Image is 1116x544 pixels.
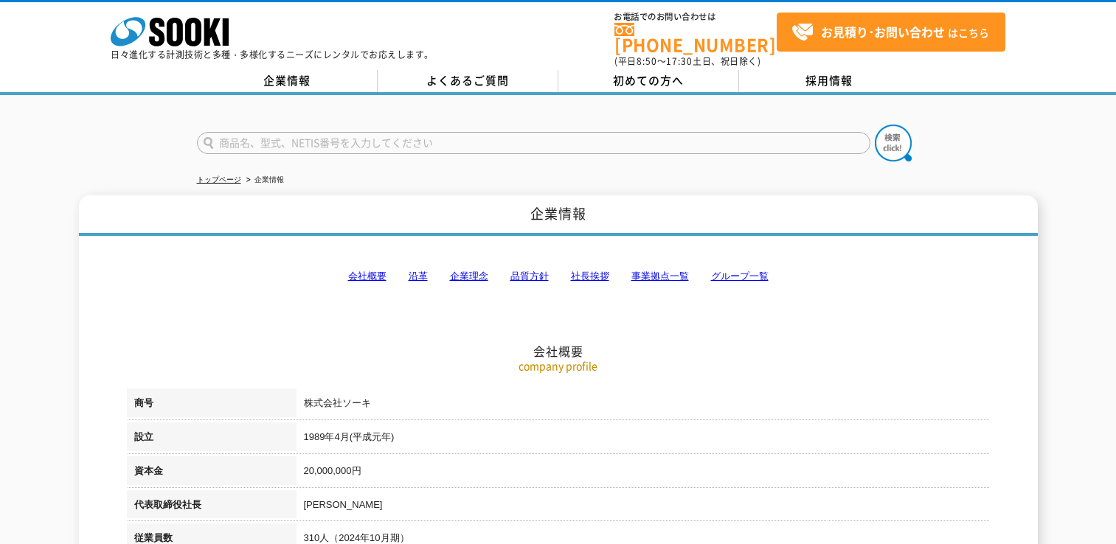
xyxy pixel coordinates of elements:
[197,132,870,154] input: 商品名、型式、NETIS番号を入力してください
[111,50,434,59] p: 日々進化する計測技術と多種・多様化するニーズにレンタルでお応えします。
[666,55,693,68] span: 17:30
[739,70,920,92] a: 採用情報
[243,172,284,188] li: 企業情報
[510,271,549,282] a: 品質方針
[875,125,912,161] img: btn_search.png
[637,55,657,68] span: 8:50
[613,72,684,88] span: 初めての方へ
[631,271,689,282] a: 事業拠点一覧
[127,456,297,490] th: 資本金
[821,23,945,41] strong: お見積り･お問い合わせ
[297,456,990,490] td: 20,000,000円
[127,388,297,422] th: 商号
[711,271,769,282] a: グループ一覧
[297,422,990,456] td: 1989年4月(平成元年)
[127,358,990,374] p: company profile
[777,13,1005,52] a: お見積り･お問い合わせはこちら
[571,271,609,282] a: 社長挨拶
[614,55,760,68] span: (平日 ～ 土日、祝日除く)
[409,271,428,282] a: 沿革
[127,422,297,456] th: 設立
[197,70,378,92] a: 企業情報
[197,175,241,184] a: トップページ
[614,13,777,21] span: お電話でのお問い合わせは
[558,70,739,92] a: 初めての方へ
[614,23,777,53] a: [PHONE_NUMBER]
[348,271,387,282] a: 会社概要
[378,70,558,92] a: よくあるご質問
[79,195,1038,236] h1: 企業情報
[127,196,990,359] h2: 会社概要
[791,21,989,43] span: はこちら
[297,388,990,422] td: 株式会社ソーキ
[297,490,990,524] td: [PERSON_NAME]
[450,271,488,282] a: 企業理念
[127,490,297,524] th: 代表取締役社長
